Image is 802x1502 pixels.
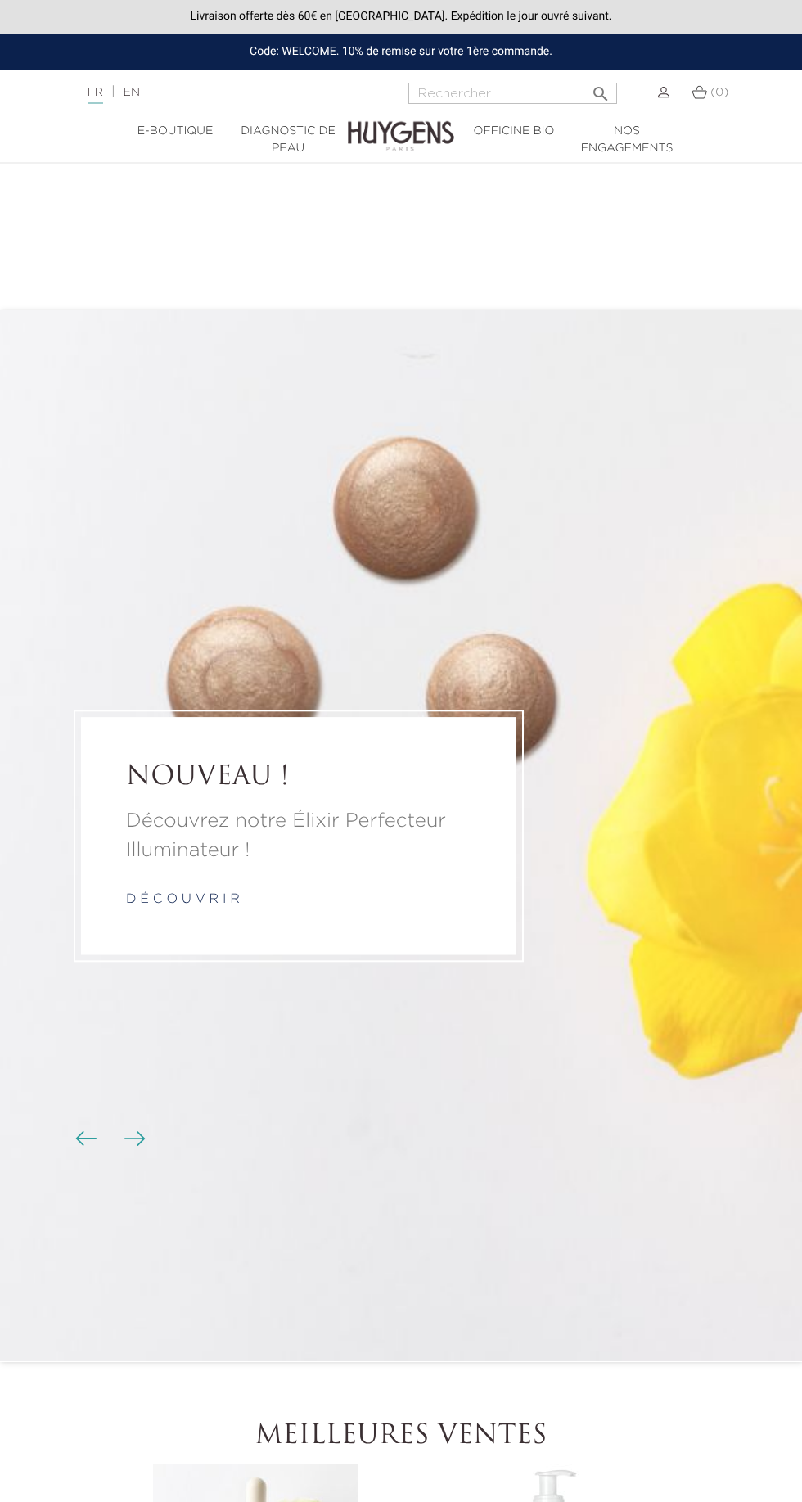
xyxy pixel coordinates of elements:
a: EN [124,87,140,98]
img: Huygens [348,95,454,153]
i:  [591,79,611,99]
div: Boutons du carrousel [82,1127,135,1152]
input: Rechercher [408,83,617,104]
a: Officine Bio [457,123,570,140]
div: | [79,83,322,102]
button:  [586,78,615,100]
a: Diagnostic de peau [232,123,345,157]
a: Nos engagements [570,123,683,157]
a: FR [88,87,103,104]
a: E-Boutique [119,123,232,140]
h2: Meilleures ventes [119,1421,683,1452]
span: (0) [710,87,728,98]
a: NOUVEAU ! [126,763,471,794]
a: d é c o u v r i r [126,893,240,906]
a: Découvrez notre Élixir Perfecteur Illuminateur ! [126,806,471,865]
